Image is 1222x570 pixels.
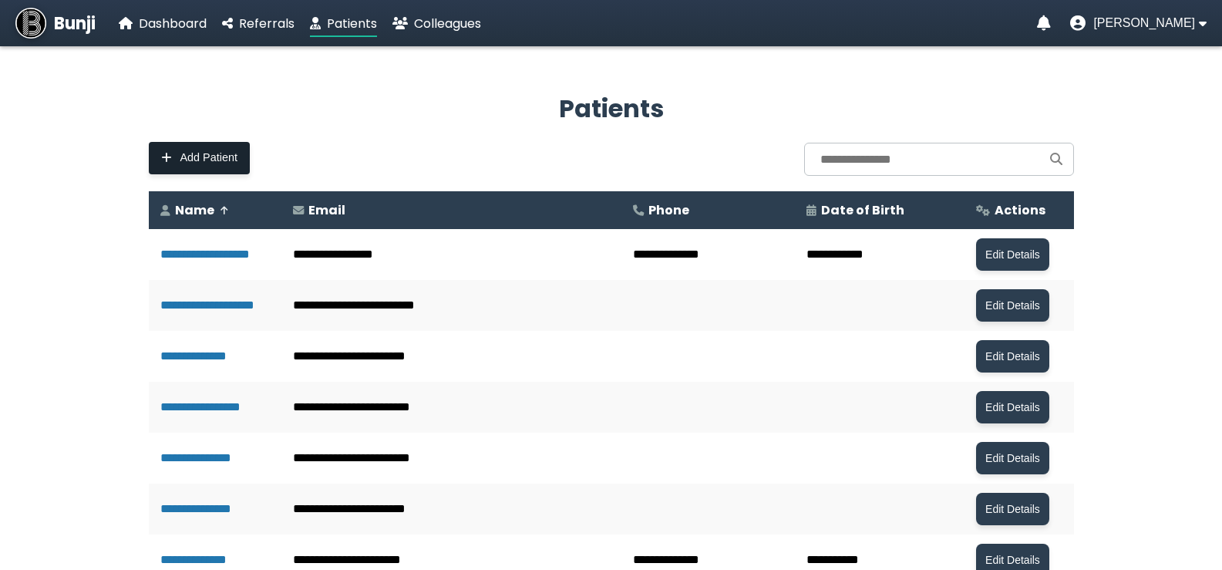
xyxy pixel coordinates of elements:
[239,15,295,32] span: Referrals
[222,14,295,33] a: Referrals
[976,238,1049,271] button: Edit
[621,191,795,229] th: Phone
[139,15,207,32] span: Dashboard
[15,8,46,39] img: Bunji Dental Referral Management
[1070,15,1207,31] button: User menu
[149,142,250,174] button: Add Patient
[119,14,207,33] a: Dashboard
[54,11,96,36] span: Bunji
[180,151,237,164] span: Add Patient
[1093,16,1195,30] span: [PERSON_NAME]
[976,442,1049,474] button: Edit
[976,340,1049,373] button: Edit
[1037,15,1051,31] a: Notifications
[795,191,964,229] th: Date of Birth
[15,8,96,39] a: Bunji
[964,191,1073,229] th: Actions
[149,90,1074,127] h2: Patients
[327,15,377,32] span: Patients
[414,15,481,32] span: Colleagues
[392,14,481,33] a: Colleagues
[976,493,1049,525] button: Edit
[281,191,622,229] th: Email
[976,289,1049,322] button: Edit
[149,191,281,229] th: Name
[310,14,377,33] a: Patients
[976,391,1049,423] button: Edit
